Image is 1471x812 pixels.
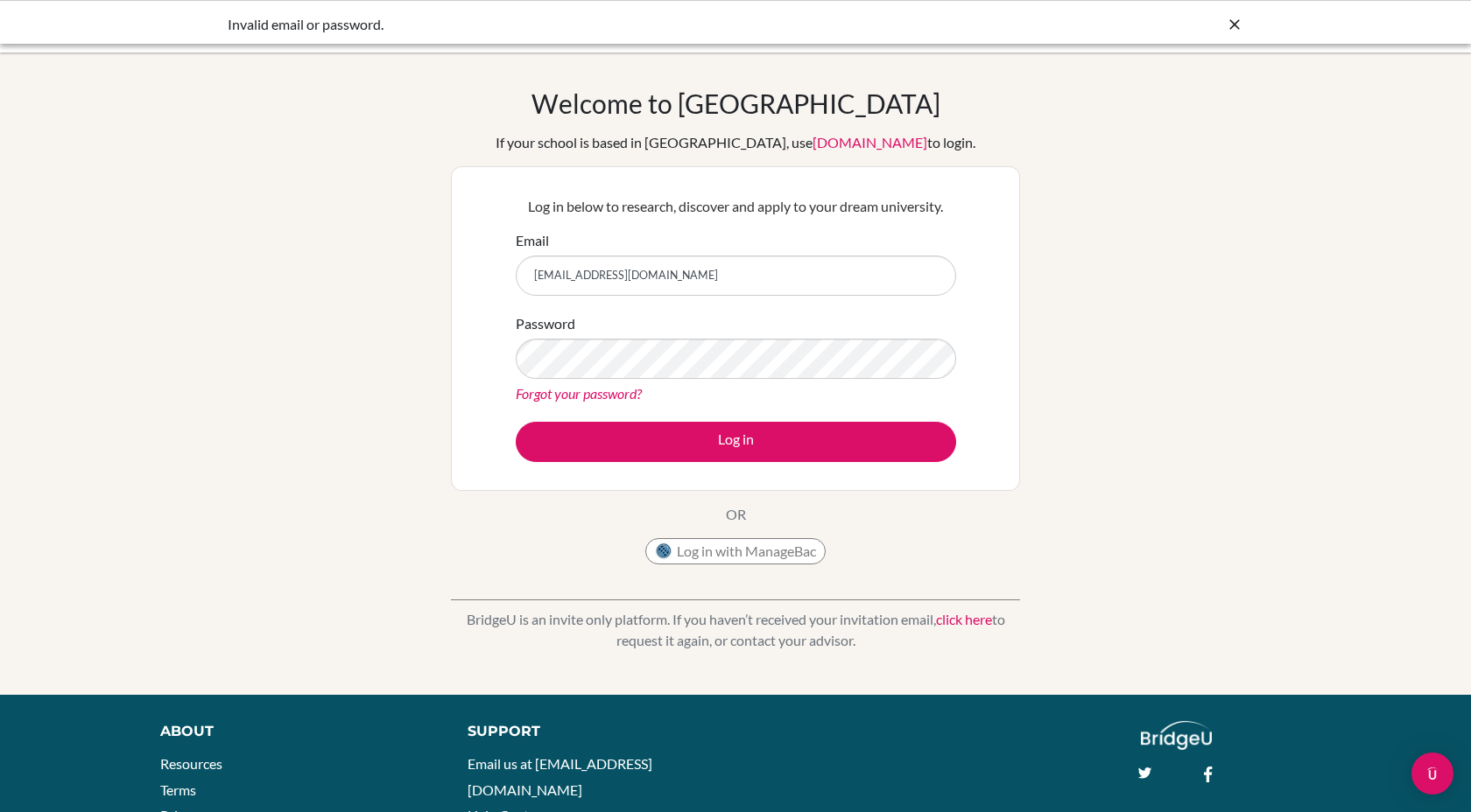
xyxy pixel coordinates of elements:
[496,132,975,153] div: If your school is based in [GEOGRAPHIC_DATA], use to login.
[516,230,549,251] label: Email
[451,609,1020,651] p: BridgeU is an invite only platform. If you haven’t received your invitation email, to request it ...
[531,87,940,119] h1: Welcome to [GEOGRAPHIC_DATA]
[160,755,222,772] a: Resources
[516,313,575,334] label: Password
[1141,721,1212,750] img: logo_white@2x-f4f0deed5e89b7ecb1c2cc34c3e3d731f90f0f143d5ea2071677605dd97b5244.png
[813,134,927,150] a: [DOMAIN_NAME]
[160,781,196,798] a: Terms
[516,422,956,462] button: Log in
[645,538,826,564] button: Log in with ManageBac
[516,196,956,217] p: Log in below to research, discover and apply to your dream university.
[468,755,652,798] a: Email us at [EMAIL_ADDRESS][DOMAIN_NAME]
[516,385,642,402] a: Forgot your password?
[726,504,746,525] p: OR
[936,611,992,627] a: click here
[160,721,428,742] div: About
[228,14,981,35] div: Invalid email or password.
[468,721,716,742] div: Support
[1411,752,1453,794] div: Open Intercom Messenger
